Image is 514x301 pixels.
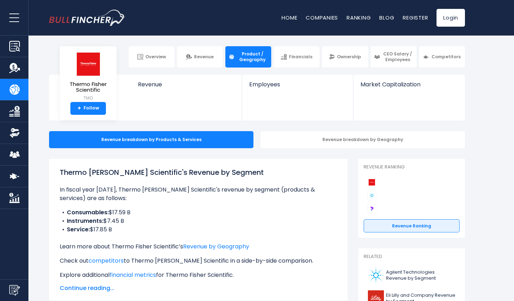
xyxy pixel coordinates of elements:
[145,54,166,60] span: Overview
[364,219,460,233] a: Revenue Ranking
[419,46,465,68] a: Competitors
[382,51,413,62] span: CEO Salary / Employees
[109,271,156,279] a: financial metrics
[367,204,376,213] img: Danaher Corporation competitors logo
[347,14,371,21] a: Ranking
[274,46,320,68] a: Financials
[60,242,337,251] p: Learn more about Thermo Fisher Scientific’s
[77,105,81,112] strong: +
[60,225,337,234] li: $17.85 B
[89,257,124,265] a: competitors
[129,46,175,68] a: Overview
[261,131,465,148] div: Revenue breakdown by Geography
[403,14,428,21] a: Register
[183,242,249,251] a: Revenue by Geography
[353,75,464,100] a: Market Capitalization
[49,10,125,26] img: bullfincher logo
[60,257,337,265] p: Check out to Thermo [PERSON_NAME] Scientific in a side-by-side comparison.
[49,10,125,26] a: Go to homepage
[60,271,337,279] p: Explore additional for Thermo Fisher Scientific.
[289,54,312,60] span: Financials
[138,81,235,88] span: Revenue
[225,46,271,68] a: Product / Geography
[65,81,111,93] span: Thermo Fisher Scientific
[368,267,384,283] img: A logo
[131,75,242,100] a: Revenue
[65,52,111,102] a: Thermo Fisher Scientific TMO
[60,208,337,217] li: $17.59 B
[60,167,337,178] h1: Thermo [PERSON_NAME] Scientific's Revenue by Segment
[379,14,394,21] a: Blog
[65,95,111,101] small: TMO
[49,131,253,148] div: Revenue breakdown by Products & Services
[9,128,20,138] img: Ownership
[371,46,417,68] a: CEO Salary / Employees
[60,284,337,292] span: Continue reading...
[432,54,461,60] span: Competitors
[177,46,223,68] a: Revenue
[242,75,353,100] a: Employees
[364,265,460,285] a: Agilent Technologies Revenue by Segment
[364,164,460,170] p: Revenue Ranking
[337,54,361,60] span: Ownership
[322,46,368,68] a: Ownership
[249,81,346,88] span: Employees
[60,217,337,225] li: $7.45 B
[194,54,214,60] span: Revenue
[437,9,465,27] a: Login
[282,14,297,21] a: Home
[67,208,109,216] b: Consumables:
[367,191,376,200] img: Agilent Technologies competitors logo
[306,14,338,21] a: Companies
[60,186,337,203] p: In fiscal year [DATE], Thermo [PERSON_NAME] Scientific's revenue by segment (products & services)...
[67,217,103,225] b: Instruments:
[360,81,457,88] span: Market Capitalization
[237,51,268,62] span: Product / Geography
[67,225,90,233] b: Service:
[70,102,106,115] a: +Follow
[367,178,376,187] img: Thermo Fisher Scientific competitors logo
[386,269,455,281] span: Agilent Technologies Revenue by Segment
[364,254,460,260] p: Related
